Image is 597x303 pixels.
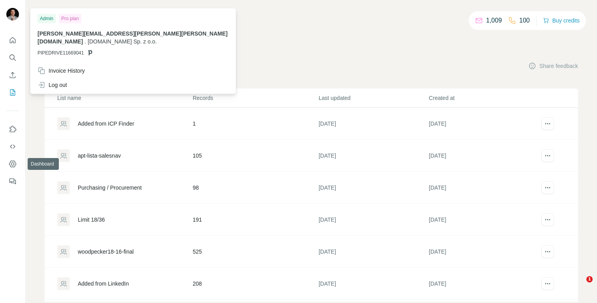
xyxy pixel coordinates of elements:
td: [DATE] [428,108,539,140]
div: Pro plan [59,14,81,23]
p: List name [57,94,192,102]
button: actions [541,149,554,162]
span: [PERSON_NAME][EMAIL_ADDRESS][PERSON_NAME][PERSON_NAME][DOMAIN_NAME] [38,30,227,45]
button: Dashboard [6,157,19,171]
button: Enrich CSV [6,68,19,82]
button: Buy credits [543,15,580,26]
button: Use Surfe on LinkedIn [6,122,19,136]
td: [DATE] [428,204,539,236]
button: Share feedback [528,62,578,70]
div: Added from ICP Finder [78,120,134,128]
td: [DATE] [318,236,428,268]
div: Purchasing / Procurement [78,184,142,192]
p: Created at [429,94,538,102]
td: [DATE] [428,140,539,172]
button: Feedback [6,174,19,188]
p: 1,009 [486,16,502,25]
p: 100 [519,16,530,25]
button: Quick start [6,33,19,47]
td: [DATE] [318,204,428,236]
div: Admin [38,14,56,23]
td: 98 [192,172,318,204]
button: Use Surfe API [6,139,19,154]
td: [DATE] [318,172,428,204]
td: [DATE] [318,140,428,172]
button: actions [541,245,554,258]
p: Records [193,94,318,102]
td: [DATE] [428,172,539,204]
div: Log out [38,81,67,89]
button: actions [541,181,554,194]
span: [DOMAIN_NAME] Sp. z o.o. [88,38,157,45]
td: [DATE] [428,268,539,300]
td: 105 [192,140,318,172]
div: apt-lista-salesnav [78,152,121,160]
td: 525 [192,236,318,268]
button: My lists [6,85,19,100]
button: actions [541,277,554,290]
span: PIPEDRIVE11669041 [38,49,84,56]
button: actions [541,213,554,226]
button: Search [6,51,19,65]
img: Avatar [6,8,19,21]
td: 191 [192,204,318,236]
div: Invoice History [38,67,85,75]
iframe: Intercom live chat [570,276,589,295]
span: . [84,38,86,45]
div: Added from LinkedIn [78,280,129,288]
p: Last updated [319,94,428,102]
div: Limit 18/36 [78,216,105,224]
button: actions [541,117,554,130]
td: [DATE] [428,236,539,268]
span: 1 [586,276,593,282]
td: 208 [192,268,318,300]
td: [DATE] [318,108,428,140]
div: woodpecker18-16-final [78,248,134,256]
td: 1 [192,108,318,140]
td: [DATE] [318,268,428,300]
